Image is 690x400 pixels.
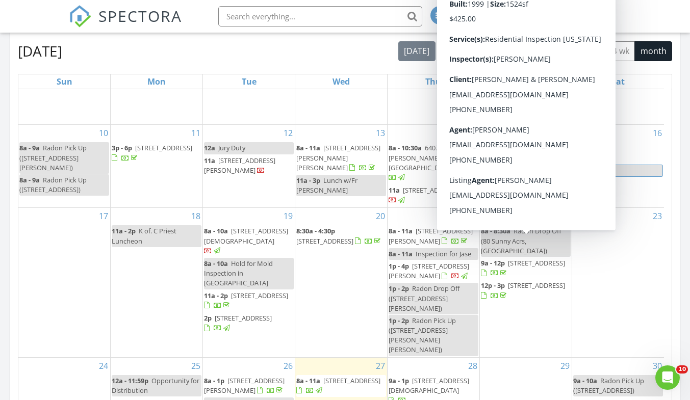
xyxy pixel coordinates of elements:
span: 12p - 4p [481,102,505,112]
span: 8a - 9a [19,175,40,184]
span: 8a - 11a [296,143,320,152]
a: Go to August 29, 2025 [558,358,572,374]
a: Go to August 16, 2025 [651,125,664,141]
span: Radon Pick Up ([STREET_ADDRESS][PERSON_NAME][PERSON_NAME]) [389,316,456,355]
a: Go to August 24, 2025 [97,358,110,374]
span: [STREET_ADDRESS][PERSON_NAME] [481,102,565,121]
a: 8a - 10a [STREET_ADDRESS][DEMOGRAPHIC_DATA] [204,225,294,257]
button: [DATE] [398,41,436,61]
a: Thursday [423,74,443,89]
a: Go to August 21, 2025 [466,208,479,224]
td: Go to August 23, 2025 [572,208,664,357]
button: Previous month [442,41,466,62]
td: Go to August 12, 2025 [203,125,295,208]
a: 8a - 10:30a 6407 US-431, [PERSON_NAME][GEOGRAPHIC_DATA] 35763 [389,143,472,182]
a: 8a - 1p [STREET_ADDRESS][PERSON_NAME] [204,376,285,395]
span: [STREET_ADDRESS][PERSON_NAME] [389,261,469,280]
button: month [634,41,672,61]
span: Radon Drop Off ([STREET_ADDRESS][PERSON_NAME]) [389,284,460,312]
span: [STREET_ADDRESS][DEMOGRAPHIC_DATA] [204,226,288,245]
a: Go to August 18, 2025 [189,208,202,224]
span: [STREET_ADDRESS][PERSON_NAME] [204,376,285,395]
a: 11a [STREET_ADDRESS][PERSON_NAME] [204,156,275,175]
a: 3p - 6p [STREET_ADDRESS] [112,142,201,164]
a: 8a - 11a [STREET_ADDRESS] [296,375,386,397]
span: [STREET_ADDRESS][DEMOGRAPHIC_DATA] [389,376,469,395]
span: [STREET_ADDRESS][PERSON_NAME] [204,156,275,175]
span: 6407 US-431, [PERSON_NAME][GEOGRAPHIC_DATA] 35763 [389,143,472,172]
span: [STREET_ADDRESS] [215,313,272,323]
a: 8a - 11a [STREET_ADDRESS] [296,376,380,395]
span: [STREET_ADDRESS] [508,281,565,290]
a: 11a - 2p [STREET_ADDRESS] [204,290,294,312]
span: K of. C Priest Luncheon [112,226,176,245]
div: Inquest Group, Inc DBA National Property Inspections [513,16,615,26]
td: Go to August 16, 2025 [572,125,664,208]
input: Search everything... [218,6,422,26]
div: [PERSON_NAME] [541,6,607,16]
a: Friday [518,74,533,89]
span: Radon Drop Off ([STREET_ADDRESS]) [481,81,559,99]
span: 9a - 12p [481,258,505,268]
a: Tuesday [240,74,259,89]
td: Go to August 20, 2025 [295,208,388,357]
a: Go to August 15, 2025 [558,125,572,141]
td: Go to August 11, 2025 [111,125,203,208]
td: Go to August 10, 2025 [18,125,111,208]
span: 11a - 3p [296,176,320,185]
a: 11a [STREET_ADDRESS] [389,185,460,204]
span: 1p - 2p [389,316,409,325]
iframe: Intercom live chat [655,365,680,390]
span: 1p - 2p [389,284,409,293]
a: 11a - 2p [STREET_ADDRESS] [204,291,288,310]
span: [STREET_ADDRESS][PERSON_NAME] [389,226,473,245]
a: 8a - 10a [STREET_ADDRESS][DEMOGRAPHIC_DATA] [204,226,288,255]
a: 1p - 4p [STREET_ADDRESS][PERSON_NAME] [389,261,469,280]
span: 11a - 2p [112,226,136,235]
span: 11a [389,185,400,195]
span: [STREET_ADDRESS][PERSON_NAME][PERSON_NAME] [296,143,380,172]
span: 11a [204,156,215,165]
span: 12p - 3p [481,281,505,290]
button: cal wk [573,41,607,61]
span: [STREET_ADDRESS] [296,236,353,246]
span: [STREET_ADDRESS] [135,143,192,152]
img: The Best Home Inspection Software - Spectora [69,5,91,28]
a: Go to August 12, 2025 [282,125,295,141]
span: [STREET_ADDRESS][PERSON_NAME] [481,143,565,162]
a: 12p - 4p [STREET_ADDRESS][PERSON_NAME] [481,102,565,121]
span: 12a [204,143,215,152]
td: Go to August 21, 2025 [387,208,479,357]
span: [STREET_ADDRESS] [231,291,288,300]
a: Sunday [55,74,74,89]
td: Go to August 19, 2025 [203,208,295,357]
a: SPECTORA [69,14,182,35]
a: 2p [STREET_ADDRESS] [204,313,272,332]
a: Go to August 22, 2025 [558,208,572,224]
span: 8a - 10a [204,226,228,235]
span: 9a - 12p [481,143,505,152]
a: Go to August 10, 2025 [97,125,110,141]
span: 11p [481,165,494,176]
h2: [DATE] [18,41,62,61]
a: 9a - 12p [STREET_ADDRESS][PERSON_NAME] [481,143,565,162]
a: Go to August 26, 2025 [282,358,295,374]
a: 2p [STREET_ADDRESS] [204,312,294,334]
a: Go to August 28, 2025 [466,358,479,374]
button: week [542,41,573,61]
span: 11a - 2p [204,291,228,300]
a: 8a - 11a [STREET_ADDRESS][PERSON_NAME][PERSON_NAME] [296,142,386,174]
span: 8a - 8:30a [481,226,510,235]
td: Go to August 14, 2025 [387,125,479,208]
span: SPECTORA [98,5,182,26]
span: 12a - 11:59p [112,376,148,385]
span: 8a - 9a [19,143,40,152]
a: 8:30a - 4:30p [STREET_ADDRESS] [296,225,386,247]
span: 9a - 10a [573,376,597,385]
span: 2p [204,313,212,323]
span: Opportunity for Distribution [112,376,199,395]
a: 8a - 11a [STREET_ADDRESS][PERSON_NAME] [389,226,473,245]
a: Go to August 19, 2025 [282,208,295,224]
span: 8a - 11a [389,226,413,235]
span: Inspection for Jase [416,249,471,258]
